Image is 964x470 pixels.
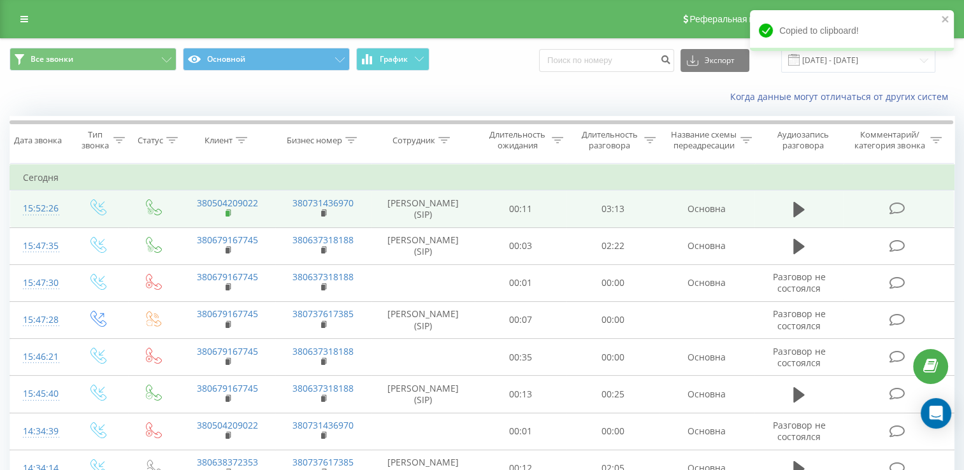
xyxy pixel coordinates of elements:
[183,48,350,71] button: Основной
[14,135,62,146] div: Дата звонка
[475,413,567,450] td: 00:01
[292,345,354,357] a: 380637318188
[475,301,567,338] td: 00:07
[566,190,659,227] td: 03:13
[292,234,354,246] a: 380637318188
[475,227,567,264] td: 00:03
[689,14,794,24] span: Реферальная программа
[292,308,354,320] a: 380737617385
[486,129,549,151] div: Длительность ожидания
[292,419,354,431] a: 380731436970
[392,135,435,146] div: Сотрудник
[292,456,354,468] a: 380737617385
[772,271,825,294] span: Разговор не состоялся
[852,129,927,151] div: Комментарий/категория звонка
[766,129,840,151] div: Аудиозапись разговора
[921,398,951,429] div: Open Intercom Messenger
[197,456,258,468] a: 380638372353
[205,135,233,146] div: Клиент
[380,55,408,64] span: График
[941,14,950,26] button: close
[730,90,954,103] a: Когда данные могут отличаться от других систем
[80,129,110,151] div: Тип звонка
[23,345,56,369] div: 15:46:21
[371,301,475,338] td: [PERSON_NAME] (SIP)
[566,227,659,264] td: 02:22
[566,413,659,450] td: 00:00
[292,197,354,209] a: 380731436970
[659,190,754,227] td: Основна
[772,308,825,331] span: Разговор не состоялся
[10,48,176,71] button: Все звонки
[475,264,567,301] td: 00:01
[566,376,659,413] td: 00:25
[23,234,56,259] div: 15:47:35
[10,165,954,190] td: Сегодня
[197,382,258,394] a: 380679167745
[371,190,475,227] td: [PERSON_NAME] (SIP)
[659,413,754,450] td: Основна
[356,48,429,71] button: График
[659,264,754,301] td: Основна
[659,376,754,413] td: Основна
[23,196,56,221] div: 15:52:26
[475,190,567,227] td: 00:11
[750,10,954,51] div: Copied to clipboard!
[197,419,258,431] a: 380504209022
[659,227,754,264] td: Основна
[197,308,258,320] a: 380679167745
[566,339,659,376] td: 00:00
[23,419,56,444] div: 14:34:39
[23,308,56,332] div: 15:47:28
[292,271,354,283] a: 380637318188
[659,339,754,376] td: Основна
[197,234,258,246] a: 380679167745
[197,271,258,283] a: 380679167745
[23,271,56,296] div: 15:47:30
[23,381,56,406] div: 15:45:40
[31,54,73,64] span: Все звонки
[539,49,674,72] input: Поиск по номеру
[475,376,567,413] td: 00:13
[670,129,737,151] div: Название схемы переадресации
[287,135,342,146] div: Бизнес номер
[680,49,749,72] button: Экспорт
[292,382,354,394] a: 380637318188
[197,345,258,357] a: 380679167745
[566,301,659,338] td: 00:00
[475,339,567,376] td: 00:35
[197,197,258,209] a: 380504209022
[371,376,475,413] td: [PERSON_NAME] (SIP)
[138,135,163,146] div: Статус
[578,129,641,151] div: Длительность разговора
[566,264,659,301] td: 00:00
[371,227,475,264] td: [PERSON_NAME] (SIP)
[772,419,825,443] span: Разговор не состоялся
[772,345,825,369] span: Разговор не состоялся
